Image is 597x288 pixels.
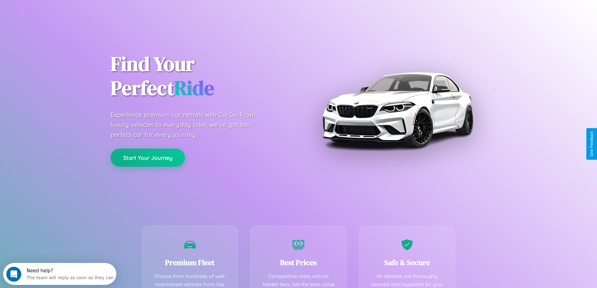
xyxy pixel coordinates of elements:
h1: Find Your Perfect [111,52,289,100]
div: The team will reply as soon as they can [24,10,111,17]
iframe: Intercom live chat [6,267,21,282]
div: Give Feedback [589,131,594,157]
h3: Best Prices [260,257,337,268]
img: Premium BMW car rental vehicle [319,31,476,188]
h3: Safe & Secure [369,257,446,268]
span: Ride [174,74,214,102]
div: Need help? [24,5,111,10]
p: Experience premium car rentals with CarGo. From luxury vehicles to everyday rides, we've got the ... [111,110,267,140]
div: Open Intercom Messenger [3,3,117,20]
h3: Premium Fleet [152,257,228,268]
button: Start Your Journey [111,149,185,167]
iframe: Intercom live chat discovery launcher [3,263,116,285]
